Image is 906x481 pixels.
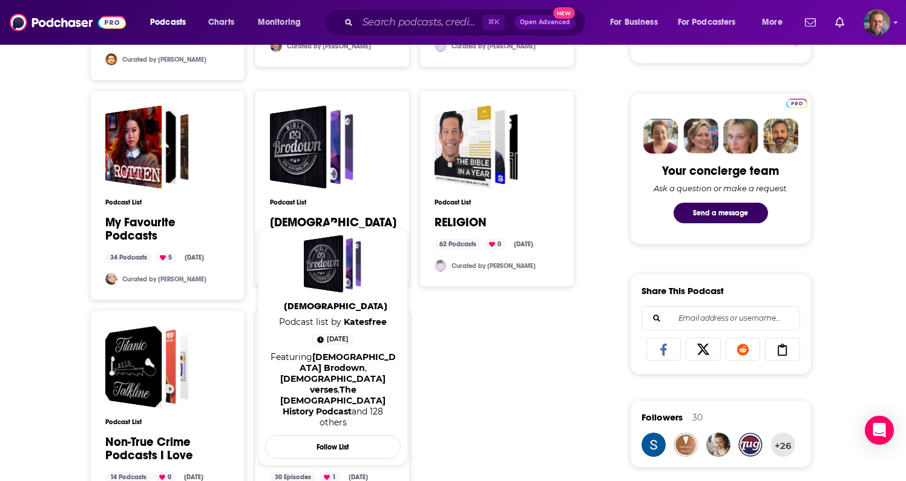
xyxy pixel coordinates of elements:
button: open menu [142,13,202,32]
img: Podchaser Pro [786,99,807,108]
div: [DATE] [180,252,209,263]
a: Curated by [PERSON_NAME] [287,42,371,50]
img: mollalgn29sonia [642,433,666,457]
img: cduhigg [435,40,447,52]
span: Podcast list by [274,316,392,327]
a: My Favourite Podcasts [105,216,230,243]
span: [DATE] [327,333,349,345]
span: ⌘ K [482,15,505,30]
div: 0 [484,239,506,250]
a: My Favourite Podcasts [105,105,189,189]
div: 5 [155,252,177,263]
a: [DEMOGRAPHIC_DATA] [268,300,403,316]
img: MyleeMarie [706,433,730,457]
span: More [762,14,783,31]
img: keine [270,40,282,52]
span: Open Advanced [520,19,570,25]
a: RELIGION [435,216,487,229]
a: Non-True Crime Podcasts I Love [105,436,230,462]
a: 8 days ago [312,335,354,344]
span: For Podcasters [678,14,736,31]
a: Bible Brodown [300,352,396,373]
div: Ask a question or make a request. [654,183,788,193]
span: , [338,384,340,395]
span: For Business [610,14,658,31]
a: Show notifications dropdown [800,12,821,33]
img: User Profile [864,9,890,36]
span: Followers [642,411,683,423]
h3: Podcast List [105,418,230,426]
div: [DATE] [509,239,538,250]
h3: Podcast List [105,198,230,206]
a: Share on Facebook [646,338,681,361]
button: open menu [602,13,673,32]
img: Baikeru [105,273,117,285]
a: Christian [270,105,353,189]
div: Open Intercom Messenger [865,416,894,445]
img: TugCowart [738,433,763,457]
a: Pro website [786,97,807,108]
div: Your concierge team [662,163,779,178]
div: 62 Podcasts [435,239,481,250]
a: Curated by [PERSON_NAME] [451,262,536,270]
div: Featuring and 128 others [270,352,396,428]
a: Charts [200,13,241,32]
a: Curated by [PERSON_NAME] [451,42,536,50]
a: Non-True Crime Podcasts I Love [105,325,189,408]
div: 30 [692,412,703,423]
a: Share on X/Twitter [686,338,721,361]
img: Seanps [435,260,447,272]
span: Charts [208,14,234,31]
img: Salvation85 [105,53,117,65]
img: Barbara Profile [683,119,718,154]
h3: Share This Podcast [642,285,724,296]
a: [DEMOGRAPHIC_DATA] [270,216,396,229]
h3: Podcast List [270,198,396,206]
a: Katesfree [344,316,387,327]
button: Open AdvancedNew [514,15,576,30]
img: Jules Profile [723,119,758,154]
span: Podcasts [150,14,186,31]
img: Podchaser - Follow, Share and Rate Podcasts [10,11,126,34]
a: Curated by [PERSON_NAME] [122,56,206,64]
button: open menu [670,13,753,32]
a: RELIGION [435,105,518,189]
button: Send a message [674,203,768,223]
a: Copy Link [765,338,800,361]
button: open menu [753,13,798,32]
input: Search podcasts, credits, & more... [358,13,482,32]
img: Jon Profile [763,119,798,154]
a: Show notifications dropdown [830,12,849,33]
a: The Christian History Podcast [280,384,386,417]
img: ScarletRuby [674,433,698,457]
input: Email address or username... [652,307,790,330]
a: Share on Reddit [726,338,761,361]
a: Bible verses [280,373,386,395]
span: Logged in as dan82658 [864,9,890,36]
span: , [365,362,367,373]
button: +26 [771,433,795,457]
div: Search followers [642,306,800,330]
span: Monitoring [258,14,301,31]
span: New [553,7,575,19]
a: Christian [304,235,362,293]
button: open menu [249,13,317,32]
a: Curated by [PERSON_NAME] [122,275,206,283]
img: Sydney Profile [643,119,678,154]
span: [DEMOGRAPHIC_DATA] [268,300,403,312]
